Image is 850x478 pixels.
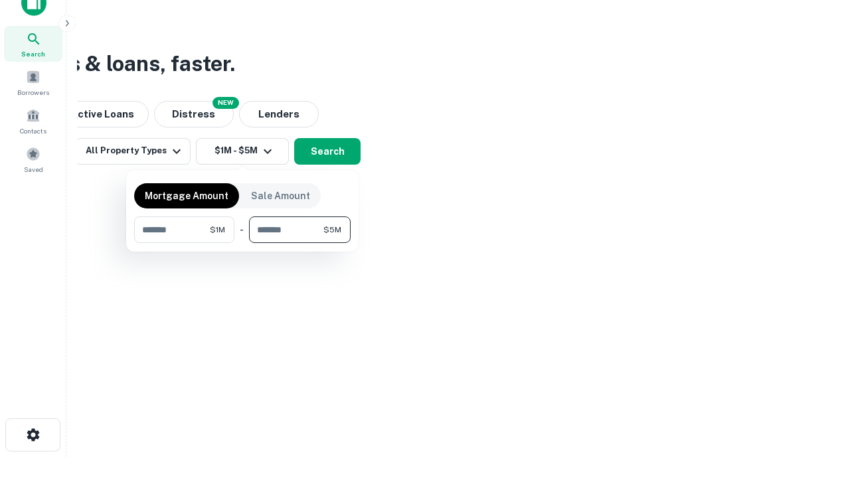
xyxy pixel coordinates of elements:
[145,189,228,203] p: Mortgage Amount
[240,216,244,243] div: -
[210,224,225,236] span: $1M
[251,189,310,203] p: Sale Amount
[323,224,341,236] span: $5M
[784,372,850,436] iframe: Chat Widget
